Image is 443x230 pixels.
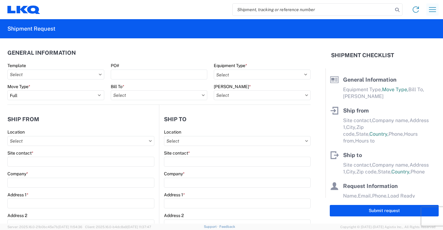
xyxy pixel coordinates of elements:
[346,124,356,130] span: City,
[331,52,394,59] h2: Shipment Checklist
[7,70,104,79] input: Select
[372,117,410,123] span: Company name,
[389,131,404,137] span: Phone,
[7,63,26,68] label: Template
[382,87,408,92] span: Move Type,
[355,138,375,144] span: Hours to
[343,76,397,83] span: General Information
[204,225,219,228] a: Support
[7,84,30,89] label: Move Type
[164,171,185,177] label: Company
[343,117,372,123] span: Site contact,
[358,193,372,199] span: Email,
[7,136,154,146] input: Select
[356,169,378,175] span: Zip code,
[111,84,124,89] label: Bill To
[343,193,358,199] span: Name,
[356,131,369,137] span: State,
[164,192,185,198] label: Address 1
[372,162,410,168] span: Company name,
[164,129,181,135] label: Location
[369,131,389,137] span: Country,
[214,63,247,68] label: Equipment Type
[111,63,119,68] label: PO#
[233,4,393,15] input: Shipment, tracking or reference number
[7,25,55,32] h2: Shipment Request
[7,129,25,135] label: Location
[343,93,384,99] span: [PERSON_NAME]
[164,136,311,146] input: Select
[378,169,391,175] span: State,
[343,107,369,114] span: Ship from
[346,169,356,175] span: City,
[408,87,424,92] span: Bill To,
[411,169,425,175] span: Phone
[372,193,388,199] span: Phone,
[340,224,436,230] span: Copyright © [DATE]-[DATE] Agistix Inc., All Rights Reserved
[214,84,251,89] label: [PERSON_NAME]
[343,162,372,168] span: Site contact,
[214,90,311,100] input: Select
[164,213,184,218] label: Address 2
[111,90,208,100] input: Select
[7,116,39,122] h2: Ship from
[7,171,28,177] label: Company
[7,213,27,218] label: Address 2
[343,87,382,92] span: Equipment Type,
[127,225,151,229] span: [DATE] 11:37:47
[164,116,187,122] h2: Ship to
[164,150,190,156] label: Site contact
[85,225,151,229] span: Client: 2025.16.0-b4dc8a9
[343,183,398,189] span: Request Information
[330,205,439,216] button: Submit request
[343,152,362,158] span: Ship to
[219,225,235,228] a: Feedback
[391,169,411,175] span: Country,
[7,150,33,156] label: Site contact
[7,192,28,198] label: Address 1
[7,50,76,56] h2: General Information
[58,225,82,229] span: [DATE] 11:54:36
[7,225,82,229] span: Server: 2025.16.0-21b0bc45e7b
